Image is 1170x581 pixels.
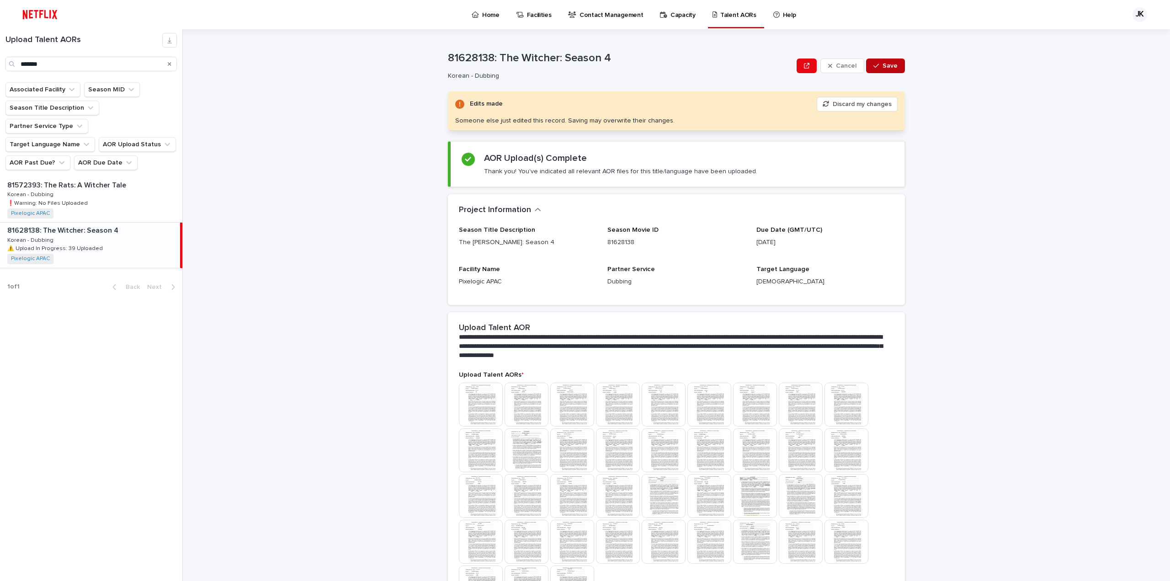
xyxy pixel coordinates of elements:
span: Next [147,284,167,290]
button: Cancel [820,59,864,73]
button: Discard my changes [817,97,898,112]
button: Season Title Description [5,101,99,115]
span: Due Date (GMT/UTC) [756,227,822,233]
p: [DEMOGRAPHIC_DATA] [756,277,894,287]
button: Season MID [84,82,140,97]
p: Korean - Dubbing [7,190,55,198]
span: Facility Name [459,266,500,272]
div: JK [1133,7,1147,22]
p: Pixelogic APAC [459,277,596,287]
div: Edits made [470,98,503,110]
button: Save [866,59,905,73]
button: Associated Facility [5,82,80,97]
button: Back [105,283,144,291]
span: Back [120,284,140,290]
p: Thank you! You've indicated all relevant AOR files for this title/language have been uploaded. [484,167,757,176]
p: 81628138: The Witcher: Season 4 [7,224,120,235]
p: ❗️Warning: No Files Uploaded [7,198,90,207]
h2: Upload Talent AOR [459,323,530,333]
button: Project Information [459,205,541,215]
button: Target Language Name [5,137,95,152]
h2: AOR Upload(s) Complete [484,153,587,164]
button: Next [144,283,182,291]
span: Save [883,63,898,69]
span: Upload Talent AORs [459,372,524,378]
img: ifQbXi3ZQGMSEF7WDB7W [18,5,62,24]
button: AOR Due Date [74,155,138,170]
p: [DATE] [756,238,894,247]
span: Season Movie ID [607,227,659,233]
p: The [PERSON_NAME]: Season 4 [459,238,596,247]
button: Partner Service Type [5,119,88,133]
p: 81572393: The Rats: A Witcher Tale [7,179,128,190]
input: Search [5,57,177,71]
p: 81628138 [607,238,745,247]
h2: Project Information [459,205,531,215]
span: Target Language [756,266,809,272]
span: Season Title Description [459,227,535,233]
p: Korean - Dubbing [448,72,789,80]
div: Someone else just edited this record. Saving may overwrite their changes. [455,117,675,125]
span: Cancel [836,63,856,69]
p: Dubbing [607,277,745,287]
p: ⚠️ Upload In Progress: 39 Uploaded [7,244,105,252]
span: Partner Service [607,266,655,272]
button: AOR Past Due? [5,155,70,170]
a: Pixelogic APAC [11,210,50,217]
h1: Upload Talent AORs [5,35,162,45]
button: AOR Upload Status [99,137,176,152]
p: 81628138: The Witcher: Season 4 [448,52,793,65]
a: Pixelogic APAC [11,256,50,262]
p: Korean - Dubbing [7,235,55,244]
